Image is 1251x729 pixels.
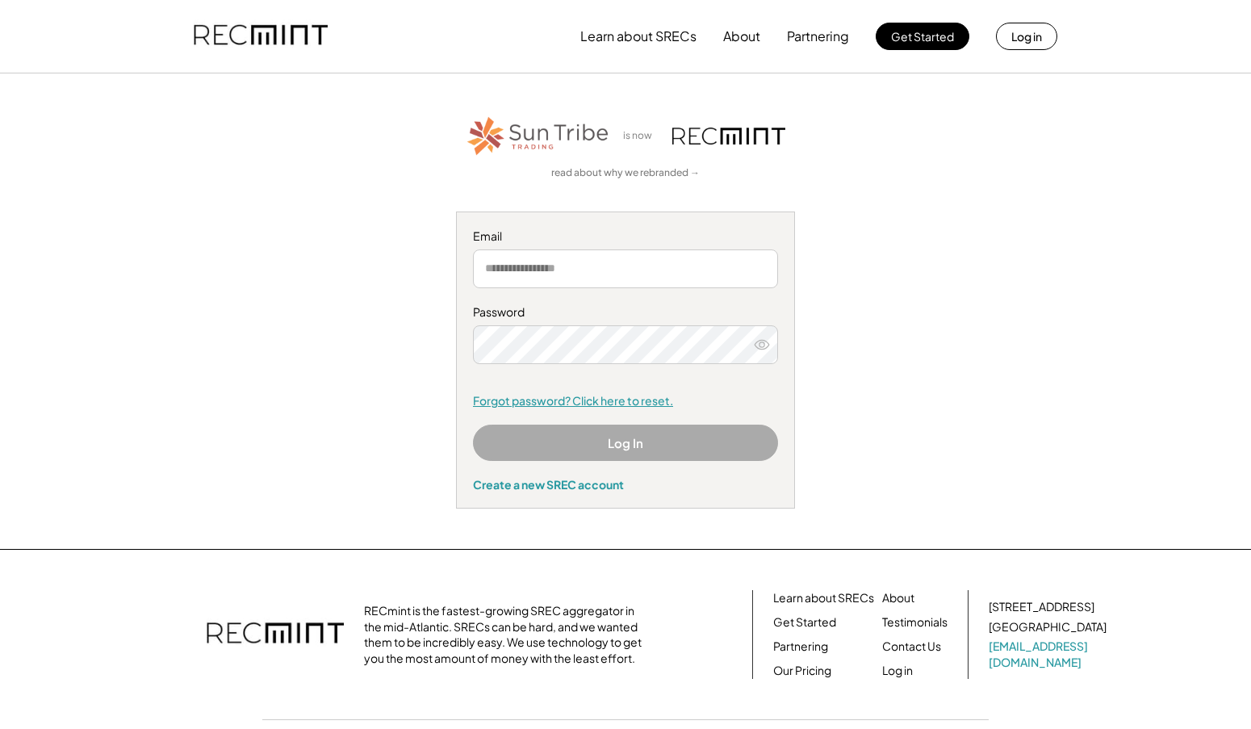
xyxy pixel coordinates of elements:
[473,477,778,492] div: Create a new SREC account
[989,619,1107,635] div: [GEOGRAPHIC_DATA]
[207,606,344,663] img: recmint-logotype%403x.png
[473,425,778,461] button: Log In
[473,393,778,409] a: Forgot password? Click here to reset.
[364,603,651,666] div: RECmint is the fastest-growing SREC aggregator in the mid-Atlantic. SRECs can be hard, and we wan...
[551,166,700,180] a: read about why we rebranded →
[882,639,941,655] a: Contact Us
[882,663,913,679] a: Log in
[876,23,969,50] button: Get Started
[773,663,831,679] a: Our Pricing
[787,20,849,52] button: Partnering
[466,114,611,158] img: STT_Horizontal_Logo%2B-%2BColor.png
[882,590,914,606] a: About
[773,590,874,606] a: Learn about SRECs
[473,228,778,245] div: Email
[580,20,697,52] button: Learn about SRECs
[882,614,948,631] a: Testimonials
[672,128,785,145] img: recmint-logotype%403x.png
[989,639,1110,670] a: [EMAIL_ADDRESS][DOMAIN_NAME]
[989,599,1094,615] div: [STREET_ADDRESS]
[473,304,778,321] div: Password
[619,129,664,143] div: is now
[723,20,760,52] button: About
[773,639,828,655] a: Partnering
[773,614,836,631] a: Get Started
[194,9,328,64] img: recmint-logotype%403x.png
[996,23,1057,50] button: Log in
